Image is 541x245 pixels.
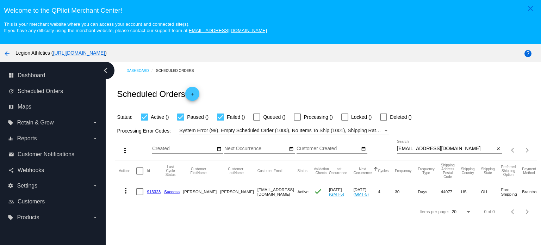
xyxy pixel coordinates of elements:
[329,167,347,175] button: Change sorting for LastOccurrenceUtc
[452,210,472,215] mat-select: Items per page:
[18,198,45,205] span: Customers
[461,182,481,202] mat-cell: US
[17,135,37,142] span: Reports
[8,196,98,207] a: people_outline Customers
[8,152,14,157] i: email
[8,120,13,125] i: local_offer
[18,151,74,158] span: Customer Notifications
[378,169,388,173] button: Change sorting for Cycles
[183,182,220,202] mat-cell: [PERSON_NAME]
[397,146,495,152] input: Search
[8,199,14,204] i: people_outline
[126,65,156,76] a: Dashboard
[8,149,98,160] a: email Customer Notifications
[100,65,111,76] i: chevron_left
[419,209,449,214] div: Items per page:
[524,49,532,58] mat-icon: help
[92,120,98,125] i: arrow_drop_down
[481,182,501,202] mat-cell: OH
[4,22,267,33] small: This is your merchant website where you can access your account and connected site(s). If you hav...
[183,167,214,175] button: Change sorting for CustomerFirstName
[484,209,495,214] div: 0 of 0
[522,167,536,175] button: Change sorting for PaymentMethod.Type
[8,73,14,78] i: dashboard
[217,146,222,152] mat-icon: date_range
[8,136,13,141] i: equalizer
[220,182,257,202] mat-cell: [PERSON_NAME]
[18,72,45,79] span: Dashboard
[117,128,171,134] span: Processing Error Codes:
[329,182,354,202] mat-cell: [DATE]
[122,186,130,195] mat-icon: more_vert
[8,215,13,220] i: local_offer
[18,88,63,94] span: Scheduled Orders
[18,104,31,110] span: Maps
[390,113,411,121] span: Deleted ()
[227,113,245,121] span: Failed ()
[520,143,534,157] button: Next page
[496,146,501,152] mat-icon: close
[92,136,98,141] i: arrow_drop_down
[18,167,44,173] span: Webhooks
[481,167,495,175] button: Change sorting for ShippingState
[147,189,161,194] a: 913323
[8,101,98,112] a: map Maps
[8,88,14,94] i: update
[506,143,520,157] button: Previous page
[361,146,366,152] mat-icon: date_range
[188,92,197,100] mat-icon: add
[314,187,322,196] mat-icon: check
[4,7,537,14] h3: Welcome to the QPilot Merchant Center!
[418,167,435,175] button: Change sorting for FrequencyType
[395,182,418,202] mat-cell: 30
[151,113,169,121] span: Active ()
[147,169,150,173] button: Change sorting for Id
[179,126,389,135] mat-select: Filter by Processing Error Codes
[8,86,98,97] a: update Scheduled Orders
[8,70,98,81] a: dashboard Dashboard
[8,167,14,173] i: share
[495,145,502,153] button: Clear
[297,189,309,194] span: Active
[53,50,105,56] a: [URL][DOMAIN_NAME]
[17,120,54,126] span: Retain & Grow
[164,165,177,177] button: Change sorting for LastProcessingCycleId
[8,104,14,110] i: map
[354,192,369,196] a: (GMT-5)
[304,113,332,121] span: Processing ()
[501,165,516,177] button: Change sorting for PreferredShippingOption
[92,183,98,189] i: arrow_drop_down
[3,49,11,58] mat-icon: arrow_back
[297,146,360,152] input: Customer Created
[501,182,522,202] mat-cell: Free Shipping
[441,163,455,179] button: Change sorting for ShippingPostcode
[395,169,411,173] button: Change sorting for Frequency
[329,192,344,196] a: (GMT-5)
[354,167,372,175] button: Change sorting for NextOccurrenceUtc
[351,113,372,121] span: Locked ()
[520,205,534,219] button: Next page
[418,182,441,202] mat-cell: Days
[17,183,37,189] span: Settings
[15,50,107,56] span: Legion Athletics ( )
[117,87,199,101] h2: Scheduled Orders
[289,146,294,152] mat-icon: date_range
[506,205,520,219] button: Previous page
[354,182,378,202] mat-cell: [DATE]
[224,146,288,152] input: Next Occurrence
[378,182,395,202] mat-cell: 4
[257,169,282,173] button: Change sorting for CustomerEmail
[121,146,129,155] mat-icon: more_vert
[263,113,285,121] span: Queued ()
[8,183,13,189] i: settings
[17,214,39,221] span: Products
[8,165,98,176] a: share Webhooks
[92,215,98,220] i: arrow_drop_down
[297,169,307,173] button: Change sorting for Status
[441,182,461,202] mat-cell: 44077
[526,4,535,13] mat-icon: close
[220,167,251,175] button: Change sorting for CustomerLastName
[187,113,209,121] span: Paused ()
[119,160,136,182] mat-header-cell: Actions
[452,209,456,214] span: 20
